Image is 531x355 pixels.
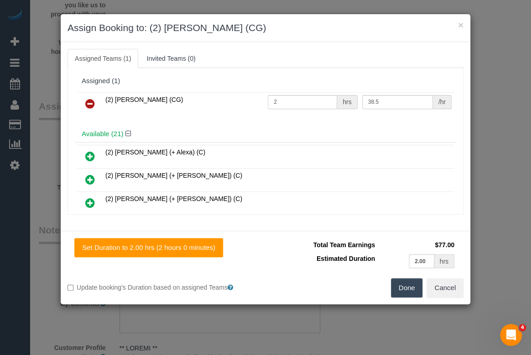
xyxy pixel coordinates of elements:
[74,238,223,257] button: Set Duration to 2.00 hrs (2 hours 0 minutes)
[427,278,463,297] button: Cancel
[434,254,454,268] div: hrs
[82,77,449,85] div: Assigned (1)
[68,285,73,291] input: Update booking's Duration based on assigned Teams
[337,95,357,109] div: hrs
[105,195,242,202] span: (2) [PERSON_NAME] (+ [PERSON_NAME]) (C)
[105,148,205,156] span: (2) [PERSON_NAME] (+ Alexa) (C)
[139,49,203,68] a: Invited Teams (0)
[105,172,242,179] span: (2) [PERSON_NAME] (+ [PERSON_NAME]) (C)
[272,238,377,252] td: Total Team Earnings
[82,130,449,138] h4: Available (21)
[500,324,522,346] iframe: Intercom live chat
[68,21,463,35] h3: Assign Booking to: (2) [PERSON_NAME] (CG)
[105,96,183,103] span: (2) [PERSON_NAME] (CG)
[519,324,526,331] span: 4
[68,283,259,292] label: Update booking's Duration based on assigned Teams
[458,20,463,30] button: ×
[377,238,457,252] td: $77.00
[68,49,138,68] a: Assigned Teams (1)
[391,278,423,297] button: Done
[433,95,452,109] div: /hr
[317,255,375,262] span: Estimated Duration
